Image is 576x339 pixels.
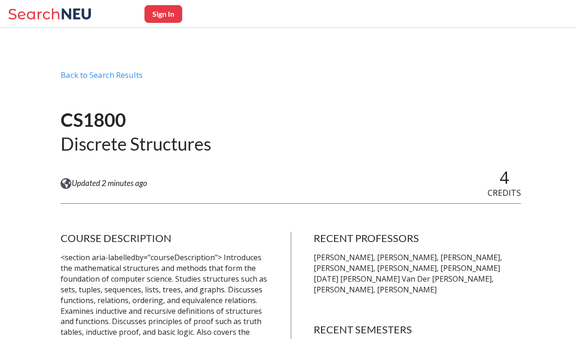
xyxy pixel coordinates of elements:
[314,323,521,336] h4: RECENT SEMESTERS
[314,252,521,295] p: [PERSON_NAME], [PERSON_NAME], [PERSON_NAME], [PERSON_NAME], [PERSON_NAME], [PERSON_NAME][DATE] [P...
[144,5,182,23] button: Sign In
[61,70,521,88] div: Back to Search Results
[61,132,211,155] h2: Discrete Structures
[487,187,521,198] span: CREDITS
[314,232,521,245] h4: RECENT PROFESSORS
[500,166,509,189] span: 4
[61,108,211,132] h1: CS1800
[61,232,268,245] h4: COURSE DESCRIPTION
[72,178,147,188] span: Updated 2 minutes ago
